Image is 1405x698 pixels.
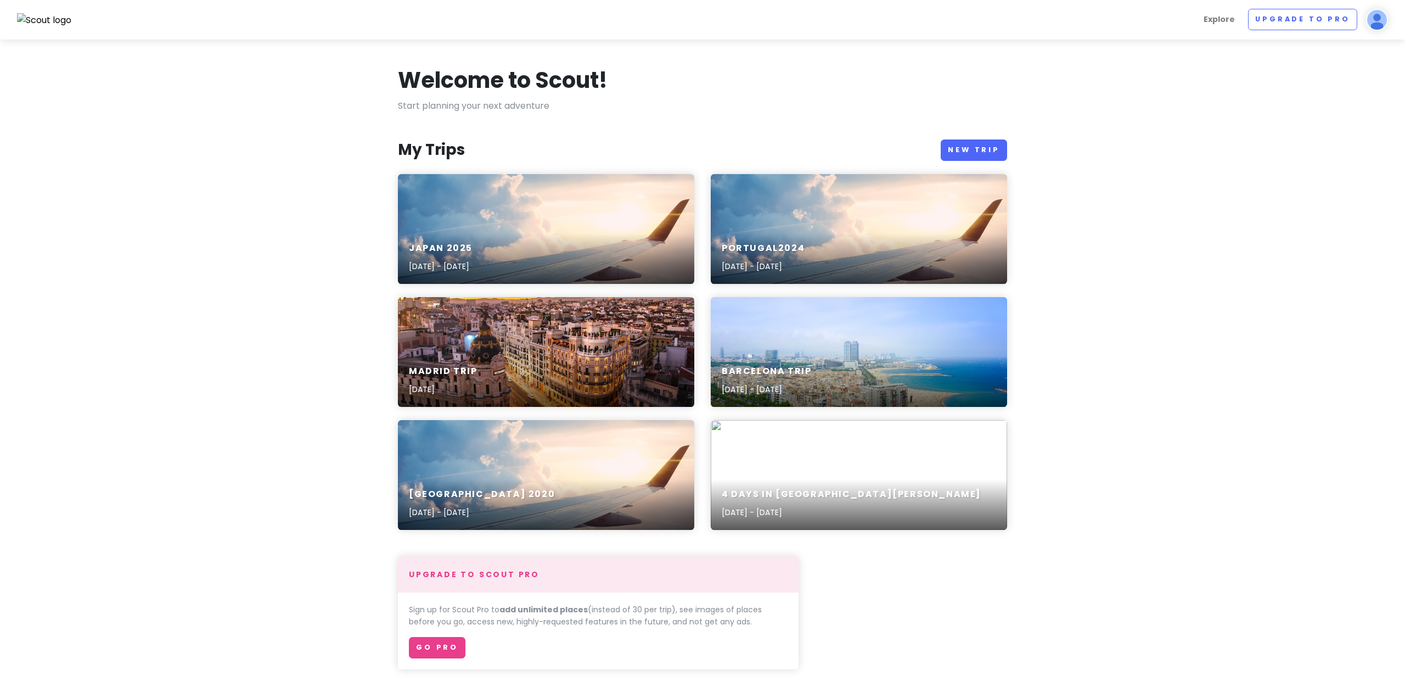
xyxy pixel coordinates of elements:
img: Scout logo [17,13,72,27]
h6: Portugal2024 [722,243,805,254]
a: aerial photography of airlinerPortugal2024[DATE] - [DATE] [711,174,1007,284]
a: Go Pro [409,637,465,658]
p: [DATE] - [DATE] [722,260,805,272]
p: [DATE] - [DATE] [409,506,555,518]
p: [DATE] [409,383,477,395]
strong: add unlimited places [499,604,588,615]
h1: Welcome to Scout! [398,66,608,94]
p: Sign up for Scout Pro to (instead of 30 per trip), see images of places before you go, access new... [409,604,788,628]
h6: [GEOGRAPHIC_DATA] 2020 [409,489,555,500]
a: aerial photography of vehicles passing between high rise buildingsMadrid Trip[DATE] [398,297,694,407]
h6: Japan 2025 [409,243,473,254]
a: aerial photography of airlinerJapan 2025[DATE] - [DATE] [398,174,694,284]
p: [DATE] - [DATE] [409,260,473,272]
a: Explore [1199,9,1239,30]
a: 4 Days in [GEOGRAPHIC_DATA][PERSON_NAME][DATE] - [DATE] [711,420,1007,530]
a: aerial photography of airliner[GEOGRAPHIC_DATA] 2020[DATE] - [DATE] [398,420,694,530]
p: Start planning your next adventure [398,99,1007,113]
a: bird's eyeview photo of high rise buildingsBarcelona Trip[DATE] - [DATE] [711,297,1007,407]
p: [DATE] - [DATE] [722,506,981,518]
h6: 4 Days in [GEOGRAPHIC_DATA][PERSON_NAME] [722,489,981,500]
img: User profile [1366,9,1388,31]
a: Upgrade to Pro [1248,9,1357,30]
a: New Trip [941,139,1007,161]
p: [DATE] - [DATE] [722,383,811,395]
h6: Barcelona Trip [722,366,811,377]
h3: My Trips [398,140,465,160]
h4: Upgrade to Scout Pro [409,569,788,579]
h6: Madrid Trip [409,366,477,377]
